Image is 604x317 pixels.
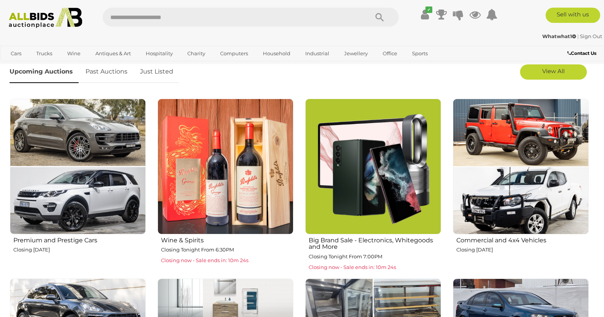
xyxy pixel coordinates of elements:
[161,245,293,254] p: Closing Tonight From 6:30PM
[157,98,293,273] a: Wine & Spirits Closing Tonight From 6:30PM Closing now - Sale ends in: 10m 24s
[567,50,596,56] b: Contact Us
[309,235,441,250] h2: Big Brand Sale - Electronics, Whitegoods and More
[456,245,589,254] p: Closing [DATE]
[158,99,293,234] img: Wine & Spirits
[90,47,136,60] a: Antiques & Art
[31,47,57,60] a: Trucks
[419,8,430,21] a: ✔
[425,6,432,13] i: ✔
[62,47,85,60] a: Wine
[309,252,441,261] p: Closing Tonight From 7:00PM
[10,99,146,234] img: Premium and Prestige Cars
[546,8,600,23] a: Sell with us
[6,47,26,60] a: Cars
[453,99,589,234] img: Commercial and 4x4 Vehicles
[5,8,87,28] img: Allbids.com.au
[161,235,293,244] h2: Wine & Spirits
[161,257,248,263] span: Closing now - Sale ends in: 10m 24s
[542,67,565,75] span: View All
[453,98,589,273] a: Commercial and 4x4 Vehicles Closing [DATE]
[520,64,587,80] a: View All
[577,33,579,39] span: |
[580,33,602,39] a: Sign Out
[80,61,133,83] a: Past Auctions
[378,47,402,60] a: Office
[215,47,253,60] a: Computers
[309,264,396,270] span: Closing now - Sale ends in: 10m 24s
[567,49,598,58] a: Contact Us
[456,235,589,244] h2: Commercial and 4x4 Vehicles
[10,61,79,83] a: Upcoming Auctions
[182,47,210,60] a: Charity
[141,47,178,60] a: Hospitality
[258,47,295,60] a: Household
[542,33,576,39] strong: Whatwhat1
[10,98,146,273] a: Premium and Prestige Cars Closing [DATE]
[134,61,179,83] a: Just Listed
[6,60,70,73] a: [GEOGRAPHIC_DATA]
[13,235,146,244] h2: Premium and Prestige Cars
[542,33,577,39] a: Whatwhat1
[300,47,334,60] a: Industrial
[339,47,373,60] a: Jewellery
[13,245,146,254] p: Closing [DATE]
[305,99,441,234] img: Big Brand Sale - Electronics, Whitegoods and More
[305,98,441,273] a: Big Brand Sale - Electronics, Whitegoods and More Closing Tonight From 7:00PM Closing now - Sale ...
[407,47,433,60] a: Sports
[361,8,399,27] button: Search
